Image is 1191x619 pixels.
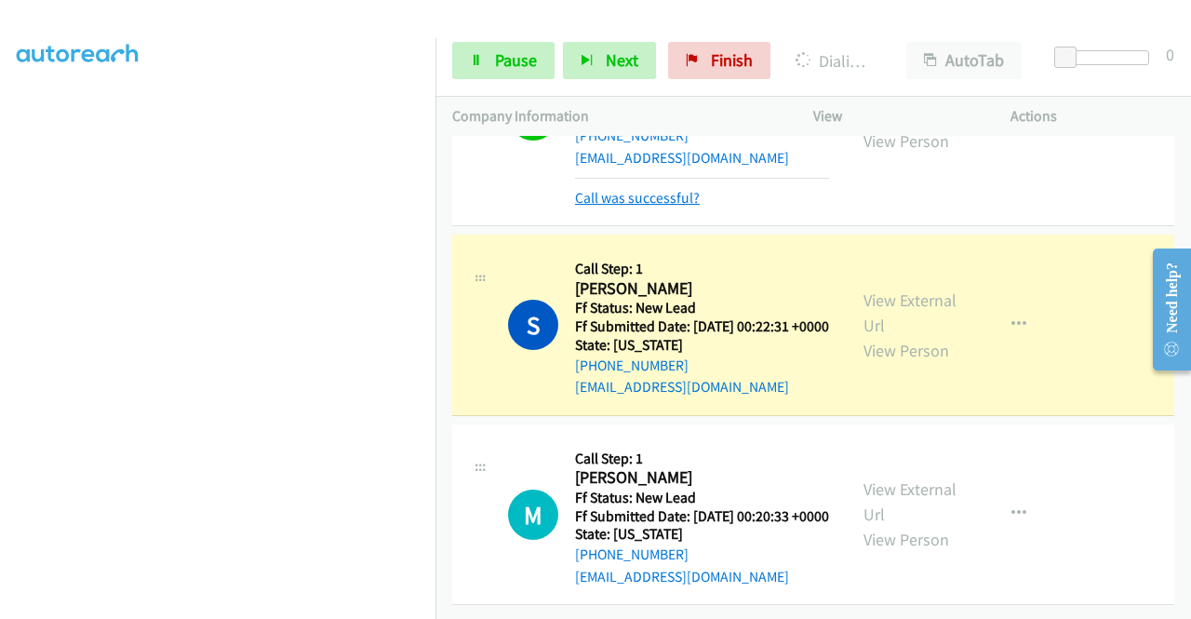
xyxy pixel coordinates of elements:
a: View External Url [863,289,957,336]
div: 0 [1166,42,1174,67]
h2: [PERSON_NAME] [575,467,829,489]
a: Finish [668,42,770,79]
h5: State: [US_STATE] [575,336,829,355]
a: [EMAIL_ADDRESS][DOMAIN_NAME] [575,568,789,585]
a: [PHONE_NUMBER] [575,545,689,563]
p: Company Information [452,105,780,128]
p: View [813,105,977,128]
h5: Ff Status: New Lead [575,489,829,507]
span: Finish [711,49,753,71]
a: View External Url [863,478,957,525]
h5: Ff Submitted Date: [DATE] 00:20:33 +0000 [575,507,829,526]
a: [EMAIL_ADDRESS][DOMAIN_NAME] [575,149,789,167]
a: [PHONE_NUMBER] [575,127,689,144]
a: [PHONE_NUMBER] [575,357,689,374]
a: View Person [863,340,949,361]
h5: Ff Status: New Lead [575,299,829,317]
span: Pause [495,49,537,71]
h1: S [508,300,558,350]
h1: M [508,490,558,540]
button: Next [563,42,656,79]
a: [EMAIL_ADDRESS][DOMAIN_NAME] [575,378,789,396]
p: Actions [1010,105,1174,128]
h5: Call Step: 1 [575,450,829,468]
div: Delay between calls (in seconds) [1064,50,1149,65]
a: View Person [863,529,949,550]
h5: Ff Submitted Date: [DATE] 00:22:31 +0000 [575,317,829,336]
a: Pause [452,42,555,79]
h2: [PERSON_NAME] [575,278,829,300]
h5: Call Step: 1 [575,260,829,278]
iframe: Resource Center [1138,235,1191,384]
a: Call was successful? [575,189,700,207]
span: Next [606,49,638,71]
p: Dialing [PERSON_NAME] [796,48,873,74]
button: AutoTab [906,42,1022,79]
a: View Person [863,130,949,152]
h5: State: [US_STATE] [575,525,829,544]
